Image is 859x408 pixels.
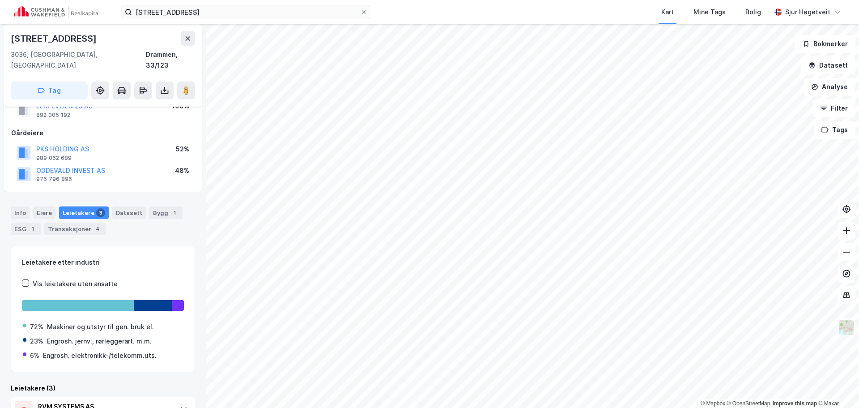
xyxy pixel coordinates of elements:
div: 52% [176,144,189,155]
a: Improve this map [773,400,817,407]
button: Filter [812,99,855,117]
button: Bokmerker [795,35,855,53]
button: Tags [814,121,855,139]
div: Vis leietakere uten ansatte [33,279,118,289]
div: Leietakere etter industri [22,257,184,268]
div: 3036, [GEOGRAPHIC_DATA], [GEOGRAPHIC_DATA] [11,49,146,71]
div: Mine Tags [693,7,726,17]
div: [STREET_ADDRESS] [11,31,98,46]
div: ESG [11,223,41,235]
div: Eiere [33,206,55,219]
div: 72% [30,322,43,332]
div: 892 005 192 [36,112,70,119]
div: Bolig [745,7,761,17]
div: Gårdeiere [11,128,195,138]
button: Datasett [801,56,855,74]
div: Kart [661,7,674,17]
img: cushman-wakefield-realkapital-logo.202ea83816669bd177139c58696a8fa1.svg [14,6,99,18]
div: 1 [28,224,37,233]
a: OpenStreetMap [727,400,770,407]
div: 989 062 689 [36,155,72,162]
img: Z [838,319,855,336]
iframe: Chat Widget [814,365,859,408]
div: Kontrollprogram for chat [814,365,859,408]
div: 3 [96,208,105,217]
div: 48% [175,165,189,176]
div: Bygg [149,206,183,219]
input: Søk på adresse, matrikkel, gårdeiere, leietakere eller personer [132,5,360,19]
div: 23% [30,336,43,347]
div: Drammen, 33/123 [146,49,195,71]
button: Tag [11,82,88,99]
div: Engrosh. elektronikk-/telekomm.uts. [43,350,157,361]
div: Info [11,206,30,219]
div: Sjur Høgetveit [785,7,830,17]
div: 6% [30,350,39,361]
div: Leietakere (3) [11,383,195,394]
div: Maskiner og utstyr til gen. bruk el. [47,322,154,332]
div: Leietakere [59,206,109,219]
div: 4 [93,224,102,233]
div: Datasett [112,206,146,219]
div: 1 [170,208,179,217]
div: Engrosh. jernv., rørleggerart. m.m. [47,336,152,347]
a: Mapbox [701,400,725,407]
button: Analyse [804,78,855,96]
div: 976 796 896 [36,176,72,183]
div: Transaksjoner [44,223,106,235]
